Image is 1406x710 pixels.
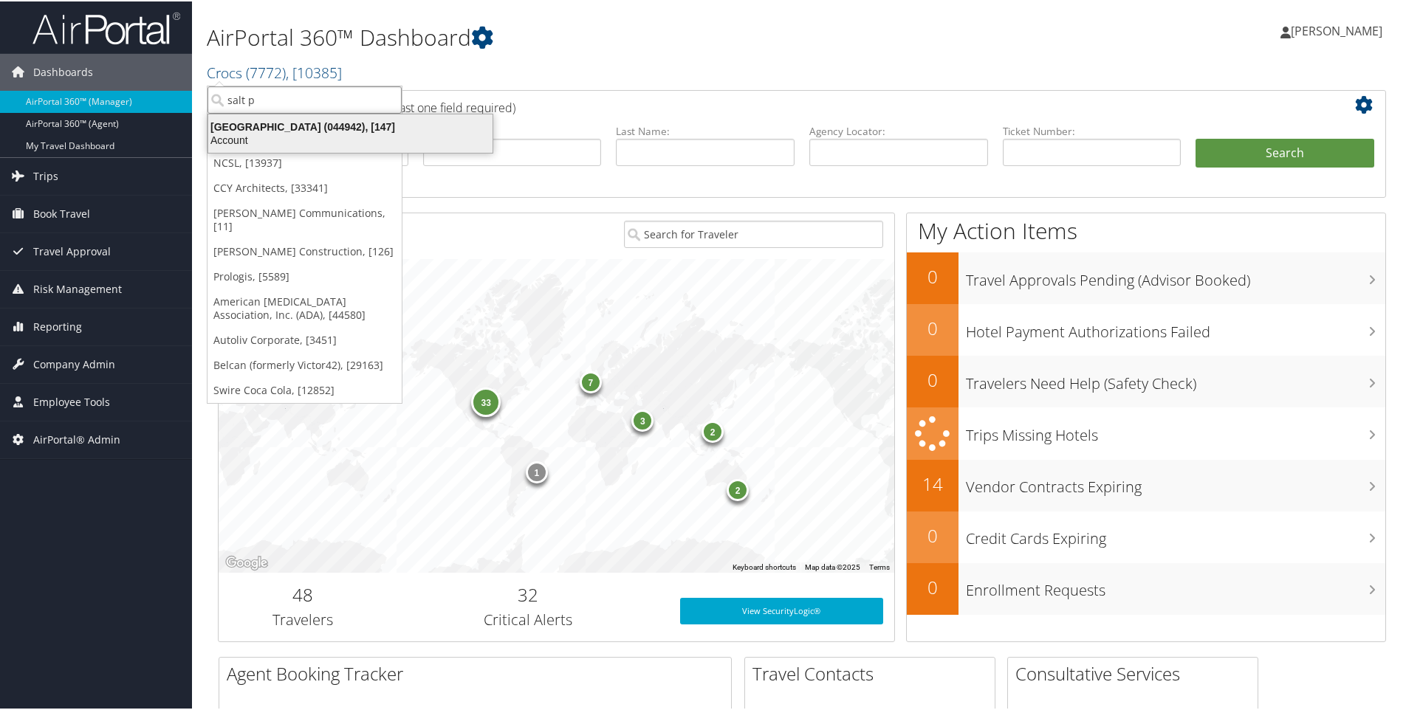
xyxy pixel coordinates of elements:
[33,194,90,231] span: Book Travel
[208,288,402,326] a: American [MEDICAL_DATA] Association, Inc. (ADA), [44580]
[472,386,501,416] div: 33
[580,370,602,392] div: 7
[907,510,1385,562] a: 0Credit Cards Expiring
[907,562,1385,613] a: 0Enrollment Requests
[526,460,548,482] div: 1
[208,351,402,376] a: Belcan (formerly Victor42), [29163]
[966,571,1385,599] h3: Enrollment Requests
[208,85,402,112] input: Search Accounts
[733,561,796,571] button: Keyboard shortcuts
[966,261,1385,289] h3: Travel Approvals Pending (Advisor Booked)
[907,303,1385,354] a: 0Hotel Payment Authorizations Failed
[907,263,959,288] h2: 0
[1015,660,1258,685] h2: Consultative Services
[423,123,602,137] label: First Name:
[907,314,959,340] h2: 0
[230,608,377,629] h3: Travelers
[616,123,795,137] label: Last Name:
[907,406,1385,458] a: Trips Missing Hotels
[222,552,271,571] a: Open this area in Google Maps (opens a new window)
[230,581,377,606] h2: 48
[208,174,402,199] a: CCY Architects, [33341]
[222,552,271,571] img: Google
[33,232,111,269] span: Travel Approval
[727,478,749,500] div: 2
[227,660,731,685] h2: Agent Booking Tracker
[208,199,402,238] a: [PERSON_NAME] Communications, [11]
[230,92,1277,117] h2: Airtinerary Lookup
[907,366,959,391] h2: 0
[907,470,959,495] h2: 14
[1003,123,1182,137] label: Ticket Number:
[907,458,1385,510] a: 14Vendor Contracts Expiring
[246,61,286,81] span: ( 7772 )
[907,214,1385,245] h1: My Action Items
[207,21,1001,52] h1: AirPortal 360™ Dashboard
[199,132,501,145] div: Account
[907,522,959,547] h2: 0
[624,219,883,247] input: Search for Traveler
[1280,7,1397,52] a: [PERSON_NAME]
[966,520,1385,548] h3: Credit Cards Expiring
[207,61,342,81] a: Crocs
[33,307,82,344] span: Reporting
[702,419,724,441] div: 2
[208,238,402,263] a: [PERSON_NAME] Construction, [126]
[33,420,120,457] span: AirPortal® Admin
[1291,21,1382,38] span: [PERSON_NAME]
[33,156,58,193] span: Trips
[374,98,515,114] span: (at least one field required)
[33,52,93,89] span: Dashboards
[966,468,1385,496] h3: Vendor Contracts Expiring
[286,61,342,81] span: , [ 10385 ]
[399,608,658,629] h3: Critical Alerts
[33,345,115,382] span: Company Admin
[399,581,658,606] h2: 32
[199,119,501,132] div: [GEOGRAPHIC_DATA] (044942), [147]
[1196,137,1374,167] button: Search
[208,376,402,401] a: Swire Coca Cola, [12852]
[907,354,1385,406] a: 0Travelers Need Help (Safety Check)
[33,382,110,419] span: Employee Tools
[208,326,402,351] a: Autoliv Corporate, [3451]
[966,365,1385,393] h3: Travelers Need Help (Safety Check)
[809,123,988,137] label: Agency Locator:
[966,313,1385,341] h3: Hotel Payment Authorizations Failed
[33,269,122,306] span: Risk Management
[32,10,180,44] img: airportal-logo.png
[907,251,1385,303] a: 0Travel Approvals Pending (Advisor Booked)
[805,562,860,570] span: Map data ©2025
[680,596,883,623] a: View SecurityLogic®
[966,416,1385,444] h3: Trips Missing Hotels
[208,149,402,174] a: NCSL, [13937]
[752,660,995,685] h2: Travel Contacts
[632,408,654,430] div: 3
[907,573,959,599] h2: 0
[869,562,890,570] a: Terms (opens in new tab)
[208,263,402,288] a: Prologis, [5589]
